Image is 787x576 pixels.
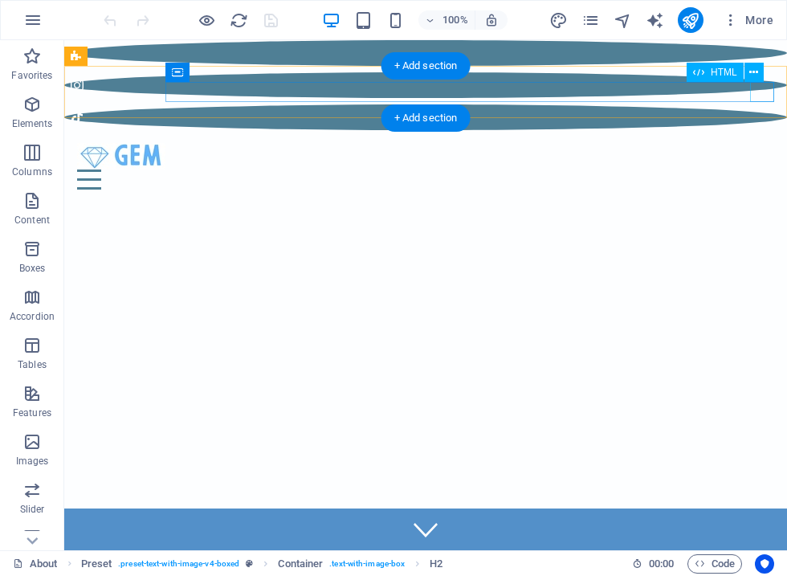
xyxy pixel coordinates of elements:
[678,7,703,33] button: publish
[660,558,663,570] span: :
[16,455,49,468] p: Images
[19,262,46,275] p: Boxes
[632,554,675,574] h6: Session time
[246,559,253,568] i: This element is a customizable preset
[649,554,674,574] span: 00 00
[329,554,405,574] span: . text-with-image-box
[681,11,699,30] i: Publish
[230,11,248,30] i: Reload page
[755,554,774,574] button: Usercentrics
[581,10,601,30] button: pages
[549,10,569,30] button: design
[581,11,600,30] i: Pages (Ctrl+Alt+S)
[13,406,51,419] p: Features
[11,69,52,82] p: Favorites
[646,10,665,30] button: text_generator
[229,10,248,30] button: reload
[381,52,471,80] div: + Add section
[10,310,55,323] p: Accordion
[13,554,58,574] a: Click to cancel selection. Double-click to open Pages
[646,11,664,30] i: AI Writer
[711,67,737,77] span: HTML
[695,554,735,574] span: Code
[442,10,468,30] h6: 100%
[484,13,499,27] i: On resize automatically adjust zoom level to fit chosen device.
[687,554,742,574] button: Code
[549,11,568,30] i: Design (Ctrl+Alt+Y)
[418,10,475,30] button: 100%
[118,554,239,574] span: . preset-text-with-image-v4-boxed
[20,503,45,516] p: Slider
[614,11,632,30] i: Navigator
[614,10,633,30] button: navigator
[81,554,112,574] span: Click to select. Double-click to edit
[278,554,323,574] span: Click to select. Double-click to edit
[12,117,53,130] p: Elements
[430,554,442,574] span: Click to select. Double-click to edit
[381,104,471,132] div: + Add section
[716,7,780,33] button: More
[197,10,216,30] button: Click here to leave preview mode and continue editing
[723,12,773,28] span: More
[12,165,52,178] p: Columns
[18,358,47,371] p: Tables
[14,214,50,227] p: Content
[81,554,443,574] nav: breadcrumb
